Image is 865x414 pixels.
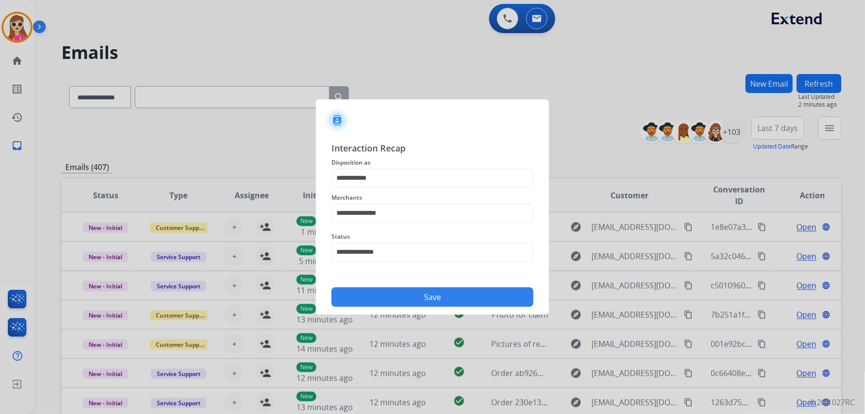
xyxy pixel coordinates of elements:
[331,157,534,169] span: Disposition as
[331,287,534,307] button: Save
[331,274,534,274] img: contact-recap-line.svg
[326,109,349,132] img: contactIcon
[331,231,534,243] span: Status
[331,141,534,157] span: Interaction Recap
[331,192,534,204] span: Merchants
[811,396,855,408] p: 0.20.1027RC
